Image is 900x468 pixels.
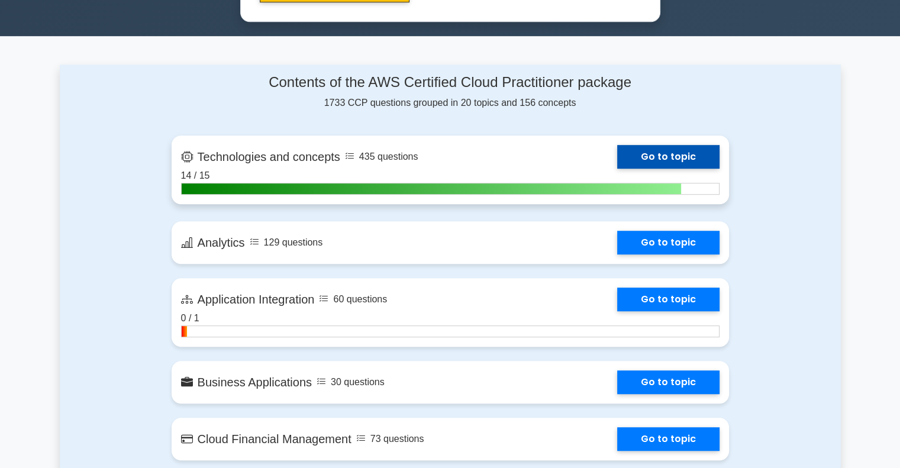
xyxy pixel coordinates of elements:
[617,145,720,169] a: Go to topic
[617,288,720,311] a: Go to topic
[617,370,720,394] a: Go to topic
[172,74,729,91] h4: Contents of the AWS Certified Cloud Practitioner package
[172,74,729,110] div: 1733 CCP questions grouped in 20 topics and 156 concepts
[617,231,720,254] a: Go to topic
[617,427,720,451] a: Go to topic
